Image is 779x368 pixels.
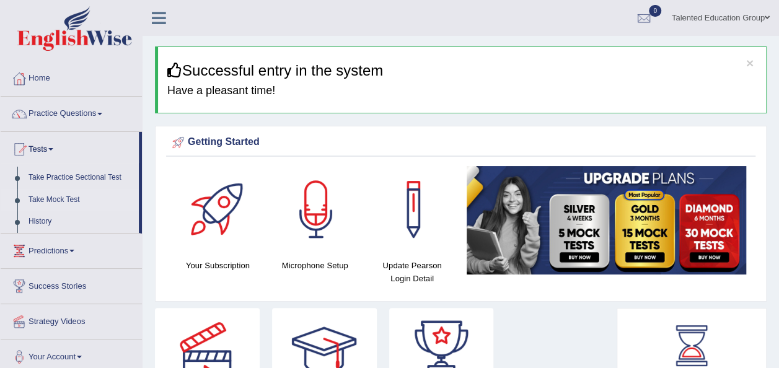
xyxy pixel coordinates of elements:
[1,304,142,335] a: Strategy Videos
[649,5,661,17] span: 0
[23,167,139,189] a: Take Practice Sectional Test
[169,133,752,152] div: Getting Started
[1,97,142,128] a: Practice Questions
[23,211,139,233] a: History
[1,269,142,300] a: Success Stories
[175,259,260,272] h4: Your Subscription
[167,85,757,97] h4: Have a pleasant time!
[23,189,139,211] a: Take Mock Test
[370,259,455,285] h4: Update Pearson Login Detail
[167,63,757,79] h3: Successful entry in the system
[273,259,358,272] h4: Microphone Setup
[746,56,754,69] button: ×
[1,61,142,92] a: Home
[467,166,746,274] img: small5.jpg
[1,132,139,163] a: Tests
[1,234,142,265] a: Predictions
